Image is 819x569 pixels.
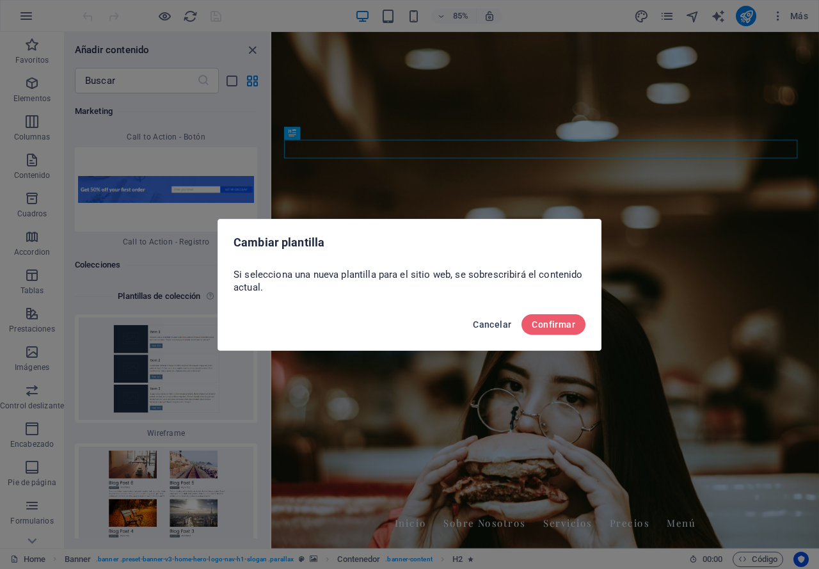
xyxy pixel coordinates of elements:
span: Confirmar [532,319,575,330]
h2: Cambiar plantilla [234,235,585,250]
button: Confirmar [521,314,585,335]
button: Cancelar [468,314,516,335]
span: Cancelar [473,319,511,330]
p: Si selecciona una nueva plantilla para el sitio web, se sobrescribirá el contenido actual. [234,268,585,294]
